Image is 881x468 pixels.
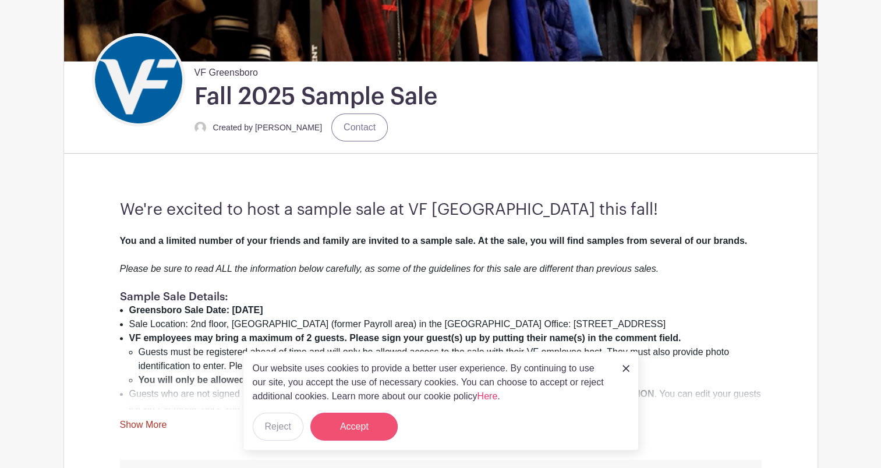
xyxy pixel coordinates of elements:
[622,365,629,372] img: close_button-5f87c8562297e5c2d7936805f587ecaba9071eb48480494691a3f1689db116b3.svg
[310,413,398,441] button: Accept
[213,123,323,132] small: Created by [PERSON_NAME]
[120,200,762,220] h3: We're excited to host a sample sale at VF [GEOGRAPHIC_DATA] this fall!
[120,290,762,303] h1: Sample Sale Details:
[139,345,762,373] li: Guests must be registered ahead of time and will only be allowed access to the sale with their VF...
[194,61,258,80] span: VF Greensboro
[477,391,498,401] a: Here
[95,36,182,123] img: VF_Icon_FullColor_CMYK-small.png
[120,236,748,246] strong: You and a limited number of your friends and family are invited to a sample sale. At the sale, yo...
[194,82,437,111] h1: Fall 2025 Sample Sale
[129,387,762,415] li: Guests who are not signed up in PlanHero will not be allowed entry. . You can edit your guests li...
[120,264,659,274] em: Please be sure to read ALL the information below carefully, as some of the guidelines for this sa...
[253,361,610,403] p: Our website uses cookies to provide a better user experience. By continuing to use our site, you ...
[331,114,388,141] a: Contact
[139,375,356,385] strong: You will only be allowed to sign up for 1 time slot
[253,413,303,441] button: Reject
[194,122,206,133] img: default-ce2991bfa6775e67f084385cd625a349d9dcbb7a52a09fb2fda1e96e2d18dcdb.png
[129,317,762,331] li: Sale Location: 2nd floor, [GEOGRAPHIC_DATA] (former Payroll area) in the [GEOGRAPHIC_DATA] Office...
[129,333,681,343] strong: VF employees may bring a maximum of 2 guests. Please sign your guest(s) up by putting their name(...
[120,420,167,434] a: Show More
[139,373,762,387] li: .
[129,305,263,315] strong: Greensboro Sale Date: [DATE]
